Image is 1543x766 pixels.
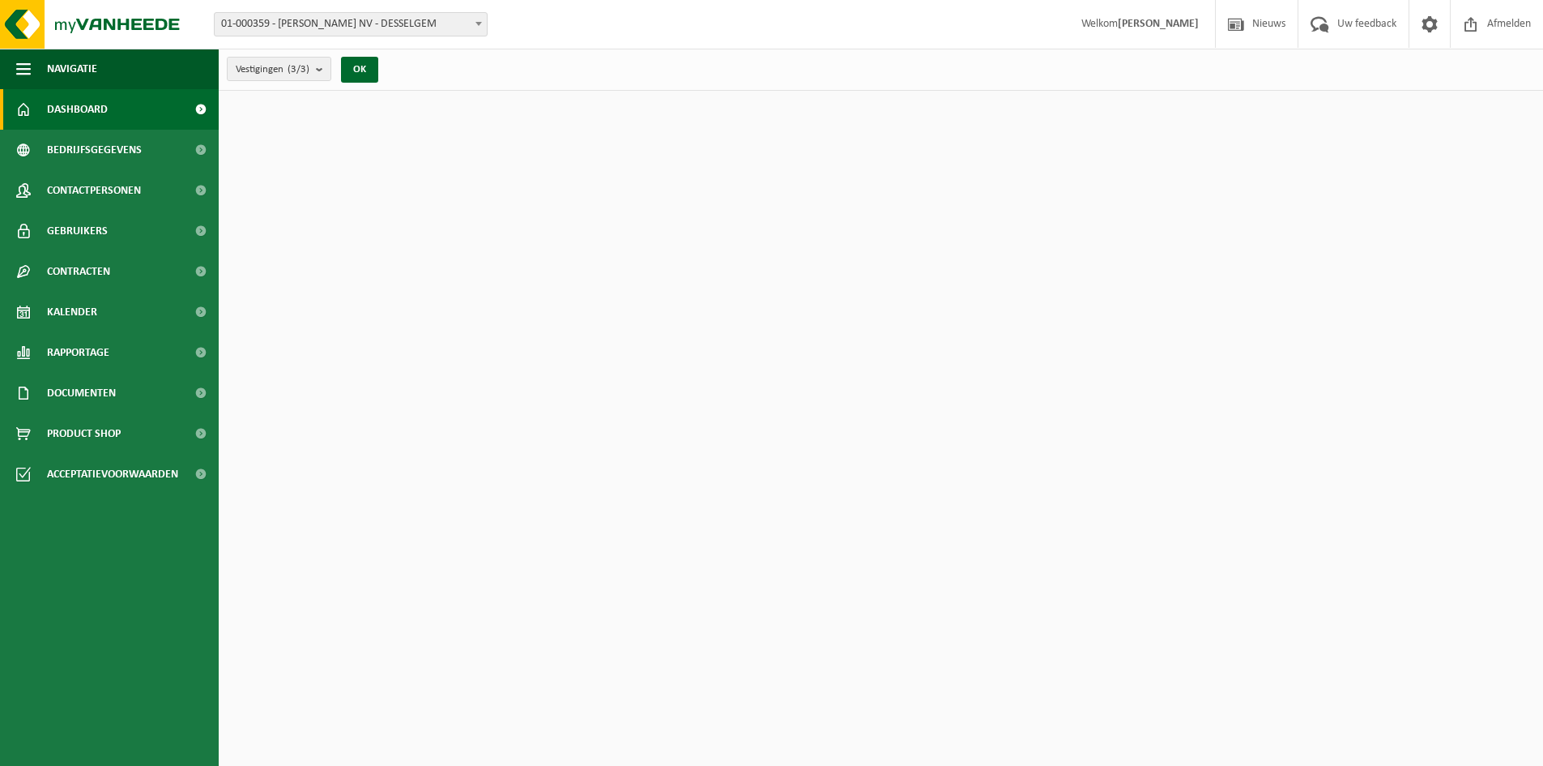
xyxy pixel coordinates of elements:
[341,57,378,83] button: OK
[47,454,178,494] span: Acceptatievoorwaarden
[47,89,108,130] span: Dashboard
[47,373,116,413] span: Documenten
[47,49,97,89] span: Navigatie
[215,13,487,36] span: 01-000359 - LEMMENS-LE COUTER NV - DESSELGEM
[47,413,121,454] span: Product Shop
[47,170,141,211] span: Contactpersonen
[47,251,110,292] span: Contracten
[288,64,309,75] count: (3/3)
[47,130,142,170] span: Bedrijfsgegevens
[227,57,331,81] button: Vestigingen(3/3)
[214,12,488,36] span: 01-000359 - LEMMENS-LE COUTER NV - DESSELGEM
[47,292,97,332] span: Kalender
[47,211,108,251] span: Gebruikers
[236,58,309,82] span: Vestigingen
[1118,18,1199,30] strong: [PERSON_NAME]
[47,332,109,373] span: Rapportage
